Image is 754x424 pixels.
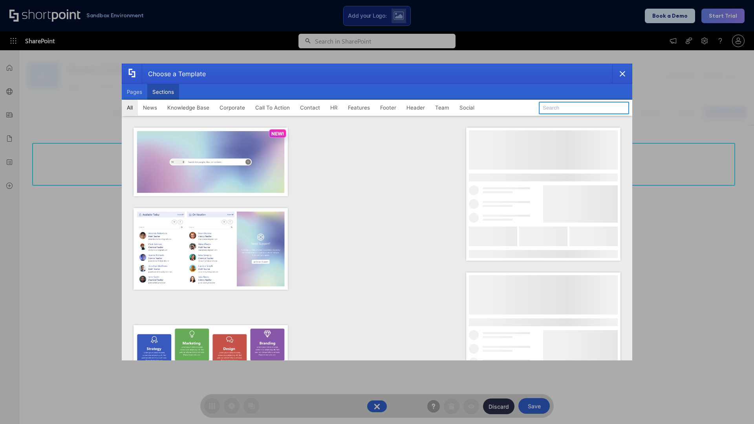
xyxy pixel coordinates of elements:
[147,84,179,100] button: Sections
[539,102,629,114] input: Search
[122,84,147,100] button: Pages
[138,100,162,115] button: News
[142,64,206,84] div: Choose a Template
[162,100,214,115] button: Knowledge Base
[715,386,754,424] iframe: Chat Widget
[250,100,295,115] button: Call To Action
[430,100,454,115] button: Team
[401,100,430,115] button: Header
[375,100,401,115] button: Footer
[214,100,250,115] button: Corporate
[343,100,375,115] button: Features
[454,100,479,115] button: Social
[325,100,343,115] button: HR
[271,131,284,137] p: NEW!
[122,64,632,360] div: template selector
[122,100,138,115] button: All
[295,100,325,115] button: Contact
